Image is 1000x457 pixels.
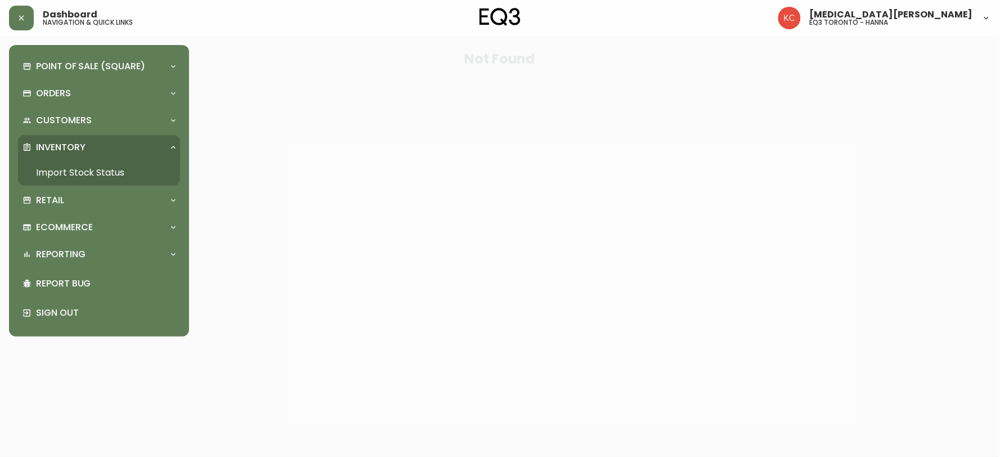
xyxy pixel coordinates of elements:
p: Inventory [36,141,86,154]
p: Point of Sale (Square) [36,60,145,73]
div: Retail [18,188,180,213]
img: logo [479,8,521,26]
h5: navigation & quick links [43,19,133,26]
span: [MEDICAL_DATA][PERSON_NAME] [810,10,973,19]
div: Orders [18,81,180,106]
p: Orders [36,87,71,100]
a: Import Stock Status [18,160,180,186]
p: Report Bug [36,277,176,290]
p: Customers [36,114,92,127]
span: Dashboard [43,10,97,19]
p: Retail [36,194,64,207]
p: Ecommerce [36,221,93,234]
div: Reporting [18,242,180,267]
div: Point of Sale (Square) [18,54,180,79]
img: 6487344ffbf0e7f3b216948508909409 [778,7,801,29]
div: Report Bug [18,269,180,298]
p: Reporting [36,248,86,261]
h5: eq3 toronto - hanna [810,19,889,26]
div: Ecommerce [18,215,180,240]
p: Sign Out [36,307,176,319]
div: Customers [18,108,180,133]
div: Sign Out [18,298,180,328]
div: Inventory [18,135,180,160]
